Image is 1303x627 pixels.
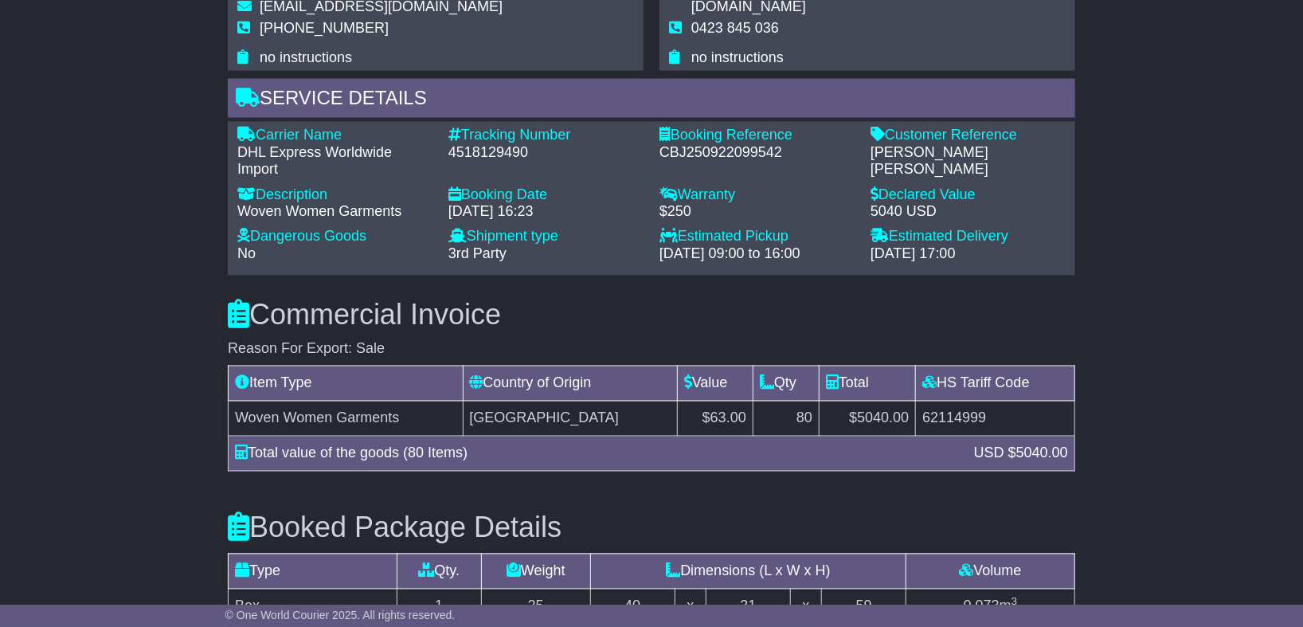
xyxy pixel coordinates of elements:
[871,203,1066,221] div: 5040 USD
[966,443,1076,464] div: USD $5040.00
[659,229,855,246] div: Estimated Pickup
[819,366,915,402] td: Total
[448,229,644,246] div: Shipment type
[659,144,855,162] div: CBJ250922099542
[916,402,1075,437] td: 62114999
[225,609,456,621] span: © One World Courier 2025. All rights reserved.
[260,49,352,65] span: no instructions
[463,366,677,402] td: Country of Origin
[964,598,1000,614] span: 0.073
[871,127,1066,144] div: Customer Reference
[229,554,397,589] td: Type
[260,20,389,36] span: [PHONE_NUMBER]
[448,186,644,204] div: Booking Date
[677,366,753,402] td: Value
[819,402,915,437] td: $5040.00
[753,402,819,437] td: 80
[906,589,1075,624] td: m
[237,203,432,221] div: Woven Women Garments
[228,300,1075,331] h3: Commercial Invoice
[1011,596,1018,608] sup: 3
[590,589,675,624] td: 40
[675,589,706,624] td: x
[906,554,1075,589] td: Volume
[448,127,644,144] div: Tracking Number
[463,402,677,437] td: [GEOGRAPHIC_DATA]
[237,144,432,178] div: DHL Express Worldwide Import
[448,246,507,262] span: 3rd Party
[659,203,855,221] div: $250
[822,589,906,624] td: 59
[871,229,1066,246] div: Estimated Delivery
[397,554,481,589] td: Qty.
[590,554,906,589] td: Dimensions (L x W x H)
[481,589,590,624] td: 25
[659,246,855,264] div: [DATE] 09:00 to 16:00
[229,589,397,624] td: Box
[229,366,464,402] td: Item Type
[237,246,256,262] span: No
[871,186,1066,204] div: Declared Value
[448,144,644,162] div: 4518129490
[481,554,590,589] td: Weight
[677,402,753,437] td: $63.00
[659,127,855,144] div: Booking Reference
[228,79,1075,122] div: Service Details
[691,20,779,36] span: 0423 845 036
[237,186,432,204] div: Description
[228,512,1075,544] h3: Booked Package Details
[237,229,432,246] div: Dangerous Goods
[871,144,1066,178] div: [PERSON_NAME] [PERSON_NAME]
[397,589,481,624] td: 1
[691,49,784,65] span: no instructions
[237,127,432,144] div: Carrier Name
[871,246,1066,264] div: [DATE] 17:00
[448,203,644,221] div: [DATE] 16:23
[790,589,821,624] td: x
[229,402,464,437] td: Woven Women Garments
[659,186,855,204] div: Warranty
[227,443,966,464] div: Total value of the goods (80 Items)
[228,341,1075,359] div: Reason For Export: Sale
[706,589,791,624] td: 31
[753,366,819,402] td: Qty
[916,366,1075,402] td: HS Tariff Code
